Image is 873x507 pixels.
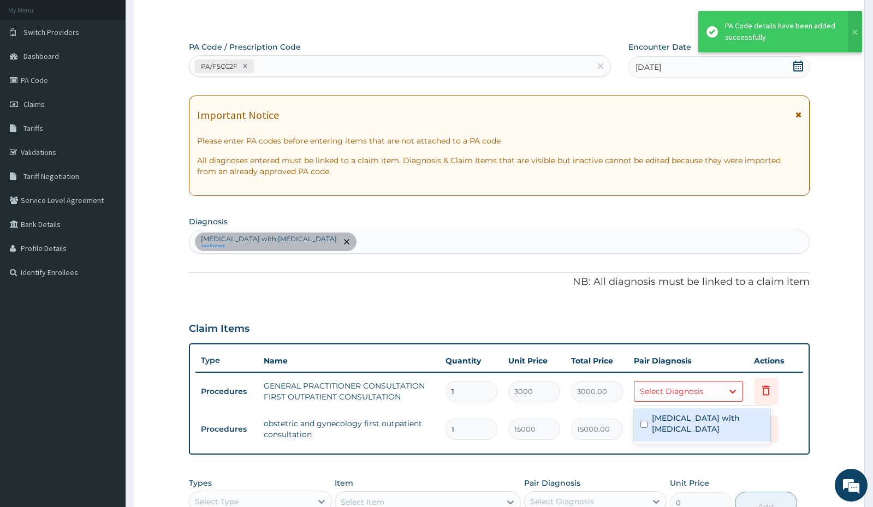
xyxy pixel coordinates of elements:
[197,155,801,177] p: All diagnoses entered must be linked to a claim item. Diagnosis & Claim Items that are visible bu...
[628,350,749,372] th: Pair Diagnosis
[198,60,239,73] div: PA/F5CC2F
[23,99,45,109] span: Claims
[258,375,440,408] td: GENERAL PRACTITIONER CONSULTATION FIRST OUTPATIENT CONSULTATION
[524,478,580,488] label: Pair Diagnosis
[23,123,43,133] span: Tariffs
[23,51,59,61] span: Dashboard
[189,275,809,289] p: NB: All diagnosis must be linked to a claim item
[189,216,228,227] label: Diagnosis
[530,496,594,507] div: Select Diagnosis
[335,478,353,488] label: Item
[189,12,809,24] p: Step 2 of 2
[628,41,691,52] label: Encounter Date
[5,298,208,336] textarea: Type your message and hit 'Enter'
[57,61,183,75] div: Chat with us now
[197,109,279,121] h1: Important Notice
[189,323,250,335] h3: Claim Items
[652,413,764,434] label: [MEDICAL_DATA] with [MEDICAL_DATA]
[201,243,337,249] small: confirmed
[195,419,258,439] td: Procedures
[195,381,258,402] td: Procedures
[640,386,704,397] div: Select Diagnosis
[189,479,212,488] label: Types
[258,413,440,445] td: obstetric and gynecology first outpatient consultation
[23,171,79,181] span: Tariff Negotiation
[342,237,352,247] span: remove selection option
[179,5,205,32] div: Minimize live chat window
[749,350,803,372] th: Actions
[189,41,301,52] label: PA Code / Prescription Code
[197,135,801,146] p: Please enter PA codes before entering items that are not attached to a PA code
[23,27,79,37] span: Switch Providers
[566,350,628,372] th: Total Price
[670,478,709,488] label: Unit Price
[258,350,440,372] th: Name
[440,350,503,372] th: Quantity
[20,55,44,82] img: d_794563401_company_1708531726252_794563401
[63,138,151,248] span: We're online!
[201,235,337,243] p: [MEDICAL_DATA] with [MEDICAL_DATA]
[636,62,661,73] span: [DATE]
[725,20,838,43] div: PA Code details have been added successfully
[195,496,239,507] div: Select Type
[503,350,566,372] th: Unit Price
[195,350,258,371] th: Type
